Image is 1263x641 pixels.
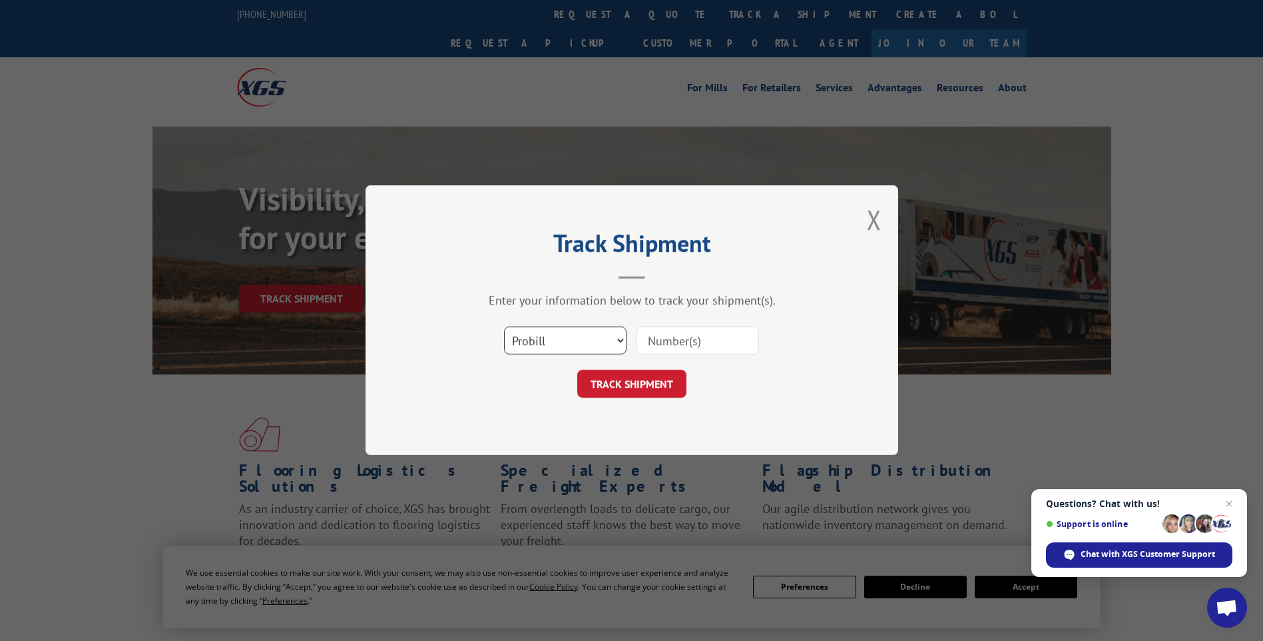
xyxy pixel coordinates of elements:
[432,293,832,309] div: Enter your information below to track your shipment(s).
[1046,519,1158,529] span: Support is online
[867,202,882,237] button: Close modal
[636,327,759,355] input: Number(s)
[1207,588,1247,628] div: Open chat
[1221,496,1237,512] span: Close chat
[577,370,686,398] button: TRACK SHIPMENT
[1046,498,1232,509] span: Questions? Chat with us!
[432,234,832,259] h2: Track Shipment
[1081,548,1215,560] span: Chat with XGS Customer Support
[1046,542,1232,568] div: Chat with XGS Customer Support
